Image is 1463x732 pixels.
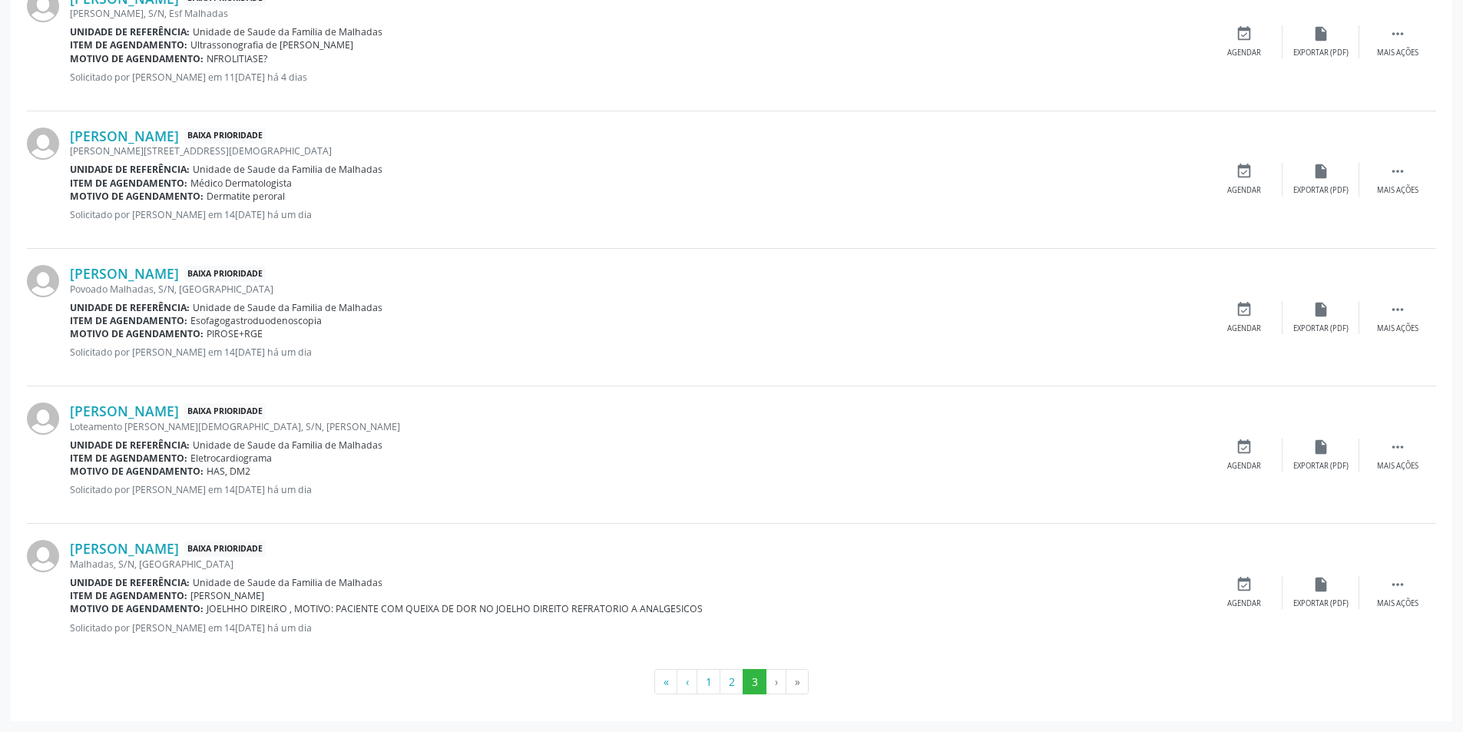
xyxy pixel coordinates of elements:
[70,576,190,589] b: Unidade de referência:
[190,177,292,190] span: Médico Dermatologista
[1389,163,1406,180] i: 
[27,265,59,297] img: img
[1293,185,1349,196] div: Exportar (PDF)
[207,190,285,203] span: Dermatite peroral
[70,402,179,419] a: [PERSON_NAME]
[1377,48,1418,58] div: Mais ações
[1377,598,1418,609] div: Mais ações
[27,402,59,435] img: img
[207,602,703,615] span: JOELHHO DIREIRO , MOTIVO: PACIENTE COM QUEIXA DE DOR NO JOELHO DIREITO REFRATORIO A ANALGESICOS
[1236,439,1253,455] i: event_available
[184,266,266,282] span: Baixa Prioridade
[70,190,204,203] b: Motivo de agendamento:
[1312,25,1329,42] i: insert_drive_file
[70,283,1206,296] div: Povoado Malhadas, S/N, [GEOGRAPHIC_DATA]
[70,483,1206,496] p: Solicitado por [PERSON_NAME] em 14[DATE] há um dia
[70,621,1206,634] p: Solicitado por [PERSON_NAME] em 14[DATE] há um dia
[27,669,1436,695] ul: Pagination
[70,128,179,144] a: [PERSON_NAME]
[70,558,1206,571] div: Malhadas, S/N, [GEOGRAPHIC_DATA]
[190,38,353,51] span: Ultrassonografia de [PERSON_NAME]
[1293,323,1349,334] div: Exportar (PDF)
[697,669,720,695] button: Go to page 1
[720,669,743,695] button: Go to page 2
[1389,439,1406,455] i: 
[70,465,204,478] b: Motivo de agendamento:
[1377,461,1418,472] div: Mais ações
[207,465,250,478] span: HAS, DM2
[193,439,382,452] span: Unidade de Saude da Familia de Malhadas
[1227,323,1261,334] div: Agendar
[70,163,190,176] b: Unidade de referência:
[70,439,190,452] b: Unidade de referência:
[70,38,187,51] b: Item de agendamento:
[193,163,382,176] span: Unidade de Saude da Familia de Malhadas
[70,314,187,327] b: Item de agendamento:
[677,669,697,695] button: Go to previous page
[70,7,1206,20] div: [PERSON_NAME], S/N, Esf Malhadas
[70,602,204,615] b: Motivo de agendamento:
[70,301,190,314] b: Unidade de referência:
[27,128,59,160] img: img
[1389,576,1406,593] i: 
[70,540,179,557] a: [PERSON_NAME]
[1377,185,1418,196] div: Mais ações
[1227,598,1261,609] div: Agendar
[1293,48,1349,58] div: Exportar (PDF)
[184,403,266,419] span: Baixa Prioridade
[70,177,187,190] b: Item de agendamento:
[184,128,266,144] span: Baixa Prioridade
[1377,323,1418,334] div: Mais ações
[1312,439,1329,455] i: insert_drive_file
[1227,48,1261,58] div: Agendar
[1389,301,1406,318] i: 
[70,52,204,65] b: Motivo de agendamento:
[1227,185,1261,196] div: Agendar
[1293,598,1349,609] div: Exportar (PDF)
[1236,163,1253,180] i: event_available
[70,346,1206,359] p: Solicitado por [PERSON_NAME] em 14[DATE] há um dia
[1227,461,1261,472] div: Agendar
[1312,576,1329,593] i: insert_drive_file
[70,420,1206,433] div: Loteamento [PERSON_NAME][DEMOGRAPHIC_DATA], S/N, [PERSON_NAME]
[1236,25,1253,42] i: event_available
[743,669,766,695] button: Go to page 3
[193,25,382,38] span: Unidade de Saude da Familia de Malhadas
[1389,25,1406,42] i: 
[1293,461,1349,472] div: Exportar (PDF)
[70,144,1206,157] div: [PERSON_NAME][STREET_ADDRESS][DEMOGRAPHIC_DATA]
[70,452,187,465] b: Item de agendamento:
[654,669,677,695] button: Go to first page
[27,540,59,572] img: img
[207,327,263,340] span: PIROSE+RGE
[1236,301,1253,318] i: event_available
[193,576,382,589] span: Unidade de Saude da Familia de Malhadas
[70,208,1206,221] p: Solicitado por [PERSON_NAME] em 14[DATE] há um dia
[184,541,266,557] span: Baixa Prioridade
[70,589,187,602] b: Item de agendamento:
[1312,163,1329,180] i: insert_drive_file
[70,327,204,340] b: Motivo de agendamento:
[1236,576,1253,593] i: event_available
[70,25,190,38] b: Unidade de referência:
[70,265,179,282] a: [PERSON_NAME]
[190,589,264,602] span: [PERSON_NAME]
[193,301,382,314] span: Unidade de Saude da Familia de Malhadas
[1312,301,1329,318] i: insert_drive_file
[190,452,272,465] span: Eletrocardiograma
[190,314,322,327] span: Esofagogastroduodenoscopia
[207,52,267,65] span: NFROLITIASE?
[70,71,1206,84] p: Solicitado por [PERSON_NAME] em 11[DATE] há 4 dias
